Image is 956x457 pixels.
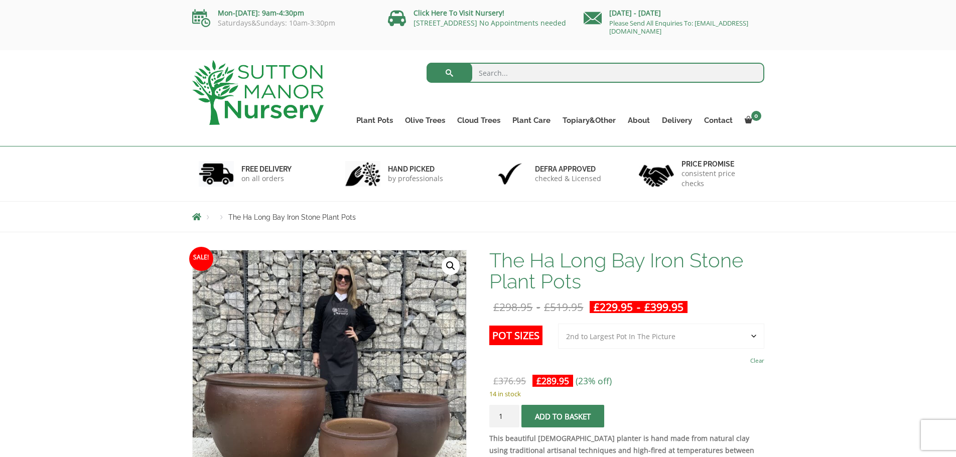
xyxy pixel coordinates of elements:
a: Clear options [750,354,764,368]
a: View full-screen image gallery [442,257,460,275]
span: £ [594,300,600,314]
h6: Price promise [681,160,758,169]
img: 4.jpg [639,159,674,189]
a: About [622,113,656,127]
a: Topiary&Other [557,113,622,127]
span: £ [644,300,650,314]
span: The Ha Long Bay Iron Stone Plant Pots [228,213,356,221]
p: Saturdays&Sundays: 10am-3:30pm [192,19,373,27]
img: logo [192,60,324,125]
p: checked & Licensed [535,174,601,184]
a: Plant Pots [350,113,399,127]
span: £ [544,300,550,314]
h6: Defra approved [535,165,601,174]
input: Product quantity [489,405,519,427]
button: Add to basket [521,405,604,427]
del: - [489,301,587,313]
span: £ [493,375,498,387]
img: 2.jpg [345,161,380,187]
img: 3.jpg [492,161,527,187]
bdi: 376.95 [493,375,526,387]
bdi: 519.95 [544,300,583,314]
span: Sale! [189,247,213,271]
p: by professionals [388,174,443,184]
img: 1.jpg [199,161,234,187]
input: Search... [427,63,764,83]
a: 0 [739,113,764,127]
span: £ [493,300,499,314]
h6: hand picked [388,165,443,174]
p: on all orders [241,174,292,184]
span: 0 [751,111,761,121]
h6: FREE DELIVERY [241,165,292,174]
a: Olive Trees [399,113,451,127]
ins: - [590,301,688,313]
a: Delivery [656,113,698,127]
bdi: 399.95 [644,300,684,314]
a: Cloud Trees [451,113,506,127]
a: Click Here To Visit Nursery! [414,8,504,18]
bdi: 289.95 [536,375,569,387]
span: (23% off) [576,375,612,387]
bdi: 229.95 [594,300,633,314]
nav: Breadcrumbs [192,213,764,221]
h1: The Ha Long Bay Iron Stone Plant Pots [489,250,764,292]
a: Please Send All Enquiries To: [EMAIL_ADDRESS][DOMAIN_NAME] [609,19,748,36]
p: 14 in stock [489,388,764,400]
a: [STREET_ADDRESS] No Appointments needed [414,18,566,28]
p: [DATE] - [DATE] [584,7,764,19]
a: Plant Care [506,113,557,127]
label: Pot Sizes [489,326,542,345]
bdi: 298.95 [493,300,532,314]
span: £ [536,375,541,387]
a: Contact [698,113,739,127]
p: consistent price checks [681,169,758,189]
p: Mon-[DATE]: 9am-4:30pm [192,7,373,19]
